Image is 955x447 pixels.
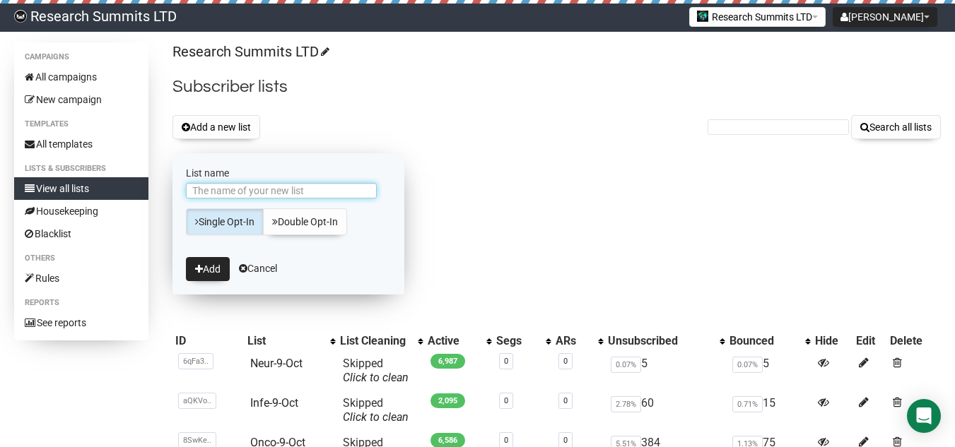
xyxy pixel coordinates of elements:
a: Cancel [239,263,277,274]
a: Single Opt-In [186,208,264,235]
th: Unsubscribed: No sort applied, activate to apply an ascending sort [605,331,727,351]
th: Hide: No sort applied, sorting is disabled [812,331,853,351]
th: ID: No sort applied, sorting is disabled [172,331,245,351]
td: 5 [605,351,727,391]
li: Campaigns [14,49,148,66]
li: Others [14,250,148,267]
a: 0 [563,357,568,366]
div: Unsubscribed [608,334,713,348]
td: 15 [727,391,813,430]
div: Segs [496,334,539,348]
div: List Cleaning [340,334,411,348]
a: New campaign [14,88,148,111]
th: Bounced: No sort applied, activate to apply an ascending sort [727,331,813,351]
a: Double Opt-In [263,208,347,235]
button: Add a new list [172,115,260,139]
a: All campaigns [14,66,148,88]
img: 2.jpg [697,11,708,22]
span: Skipped [343,357,409,384]
span: Skipped [343,396,409,424]
a: View all lists [14,177,148,200]
div: Active [428,334,479,348]
a: Rules [14,267,148,290]
li: Reports [14,294,148,311]
label: List name [186,167,391,179]
a: Research Summits LTD [172,43,327,60]
input: The name of your new list [186,183,377,198]
a: See reports [14,311,148,334]
a: 0 [563,396,568,405]
a: Housekeeping [14,200,148,222]
a: 0 [504,357,508,366]
span: 0.71% [732,396,763,412]
a: Click to clean [343,410,409,424]
span: 2.78% [611,396,641,412]
th: List: No sort applied, activate to apply an ascending sort [245,331,337,351]
div: List [247,334,323,348]
span: 0.07% [611,357,641,373]
img: bccbfd5974049ef095ce3c15df0eef5a [14,10,27,23]
a: Blacklist [14,222,148,245]
th: Delete: No sort applied, sorting is disabled [887,331,941,351]
button: Search all lists [851,115,941,139]
button: Research Summits LTD [689,7,826,27]
a: 0 [504,436,508,445]
button: [PERSON_NAME] [833,7,937,27]
a: 0 [563,436,568,445]
span: 6,987 [430,354,465,369]
div: Bounced [730,334,799,348]
a: Neur-9-Oct [250,357,303,370]
th: Segs: No sort applied, activate to apply an ascending sort [493,331,553,351]
div: ARs [556,334,591,348]
a: 0 [504,396,508,405]
th: List Cleaning: No sort applied, activate to apply an ascending sort [337,331,425,351]
li: Lists & subscribers [14,160,148,177]
td: 60 [605,391,727,430]
a: Click to clean [343,371,409,384]
div: Hide [815,334,850,348]
div: Delete [890,334,938,348]
span: 0.07% [732,357,763,373]
td: 5 [727,351,813,391]
span: 2,095 [430,393,465,408]
th: Active: No sort applied, activate to apply an ascending sort [425,331,493,351]
div: Open Intercom Messenger [907,399,941,433]
a: All templates [14,133,148,155]
button: Add [186,257,230,281]
h2: Subscriber lists [172,74,941,100]
div: ID [175,334,242,348]
span: 6qFa3.. [178,353,213,369]
li: Templates [14,116,148,133]
span: aQKVo.. [178,393,216,409]
th: Edit: No sort applied, sorting is disabled [853,331,888,351]
div: Edit [856,334,885,348]
a: Infe-9-Oct [250,396,298,410]
th: ARs: No sort applied, activate to apply an ascending sort [553,331,605,351]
